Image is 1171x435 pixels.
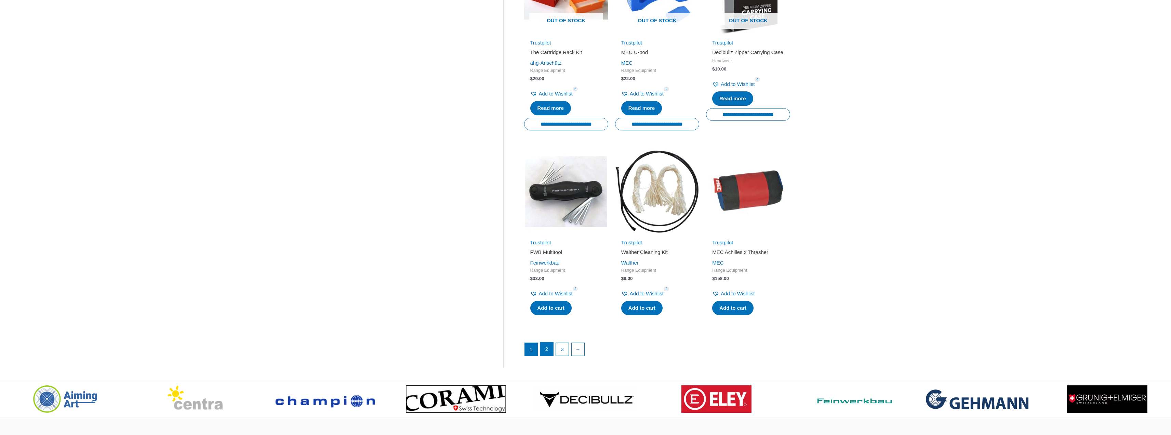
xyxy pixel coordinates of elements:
a: Add to Wishlist [712,289,755,298]
a: Trustpilot [712,40,733,46]
span: Out of stock [711,13,785,29]
span: Out of stock [620,13,694,29]
span: $ [712,276,715,281]
span: Range Equipment [712,268,784,273]
bdi: 158.00 [712,276,729,281]
span: Range Equipment [530,68,602,74]
a: MEC Achilles x Thrasher [712,249,784,258]
span: Add to Wishlist [539,291,573,296]
a: Decibullz Zipper Carrying Case [712,49,784,58]
span: 2 [664,286,669,292]
h2: FWB Multitool [530,249,602,256]
nav: Product Pagination [524,342,790,360]
span: Add to Wishlist [721,291,755,296]
span: Out of stock [529,13,603,29]
img: MEC Achilles x Thrasher [706,150,790,234]
bdi: 8.00 [621,276,633,281]
a: Add to cart: “MEC Achilles x Thrasher” [712,301,754,315]
a: Walther Cleaning Kit [621,249,693,258]
a: FWB Multitool [530,249,602,258]
span: 2 [664,87,669,92]
a: Read more about “The Cartridge Rack Kit” [530,101,571,115]
a: Add to cart: “Walther Cleaning Kit” [621,301,663,315]
a: The Cartridge Rack Kit [530,49,602,58]
a: Add to cart: “FWB Multitool” [530,301,572,315]
a: ahg-Anschütz [530,60,562,66]
span: $ [621,276,624,281]
a: Add to Wishlist [712,79,755,89]
span: Headwear [712,58,784,64]
a: MEC U-pod [621,49,693,58]
h2: Walther Cleaning Kit [621,249,693,256]
a: Walther [621,260,639,266]
span: Page 1 [525,343,538,356]
a: Page 3 [556,343,569,356]
h2: MEC Achilles x Thrasher [712,249,784,256]
a: Add to Wishlist [530,289,573,298]
a: Add to Wishlist [621,89,664,99]
a: MEC [621,60,633,66]
span: 3 [573,87,578,92]
span: 2 [573,286,578,292]
img: FWB Multitool [524,150,608,234]
a: Read more about “Decibullz Zipper Carrying Case” [712,91,753,106]
span: Add to Wishlist [630,291,664,296]
a: Add to Wishlist [530,89,573,99]
span: 4 [755,77,760,82]
img: Walther Cleaning Kit [615,150,699,234]
bdi: 22.00 [621,76,635,81]
span: Range Equipment [621,268,693,273]
bdi: 33.00 [530,276,544,281]
a: MEC [712,260,723,266]
bdi: 10.00 [712,66,726,72]
a: Trustpilot [530,40,551,46]
a: Trustpilot [530,240,551,245]
span: $ [530,76,533,81]
a: Trustpilot [712,240,733,245]
h2: The Cartridge Rack Kit [530,49,602,56]
span: $ [621,76,624,81]
h2: Decibullz Zipper Carrying Case [712,49,784,56]
span: $ [530,276,533,281]
h2: MEC U-pod [621,49,693,56]
span: Add to Wishlist [539,91,573,97]
span: Range Equipment [621,68,693,74]
span: $ [712,66,715,72]
img: brand logo [681,385,751,413]
span: Range Equipment [530,268,602,273]
bdi: 29.00 [530,76,544,81]
a: Add to Wishlist [621,289,664,298]
span: Add to Wishlist [721,81,755,87]
a: Page 2 [540,342,553,356]
a: Trustpilot [621,40,642,46]
a: Feinwerkbau [530,260,560,266]
a: Read more about “MEC U-pod” [621,101,662,115]
span: Add to Wishlist [630,91,664,97]
a: → [572,343,585,356]
a: Trustpilot [621,240,642,245]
